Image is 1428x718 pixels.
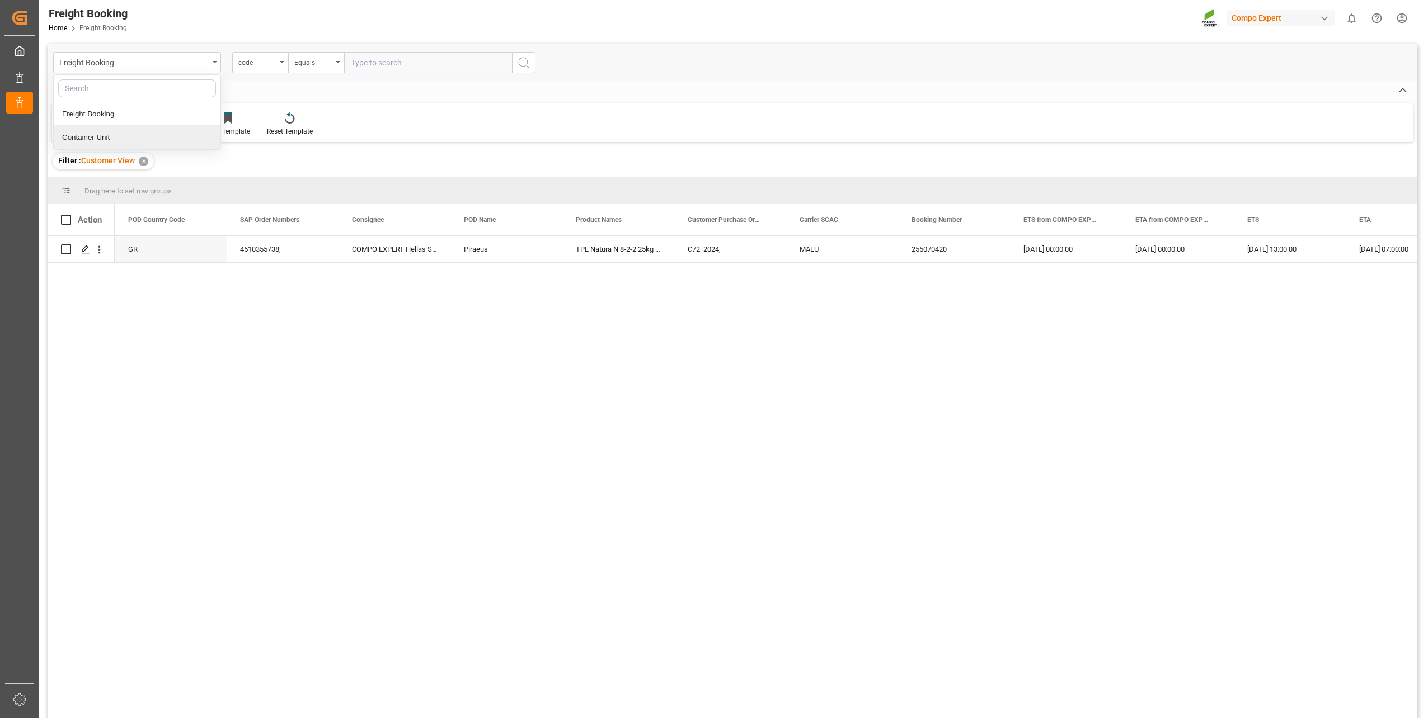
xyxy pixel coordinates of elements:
[240,216,299,224] span: SAP Order Numbers
[1227,10,1335,26] div: Compo Expert
[58,79,216,97] input: Search
[1339,6,1364,31] button: show 0 new notifications
[1359,216,1371,224] span: ETA
[49,24,67,32] a: Home
[227,236,339,262] div: 4510355738;
[898,236,1010,262] div: 255070420
[115,236,227,262] div: GR
[512,52,535,73] button: search button
[450,236,562,262] div: Piraeus
[84,187,172,195] span: Drag here to set row groups
[800,216,838,224] span: Carrier SCAC
[58,156,81,165] span: Filter :
[54,102,220,126] div: Freight Booking
[576,216,622,224] span: Product Names
[1364,6,1389,31] button: Help Center
[232,52,288,73] button: open menu
[1135,216,1210,224] span: ETA from COMPO EXPERT
[128,216,185,224] span: POD Country Code
[1010,236,1122,262] div: [DATE] 00:00:00
[267,126,313,136] div: Reset Template
[78,215,102,225] div: Action
[48,236,115,263] div: Press SPACE to select this row.
[674,236,786,262] div: C72_2024;
[206,126,250,136] div: Save Template
[786,236,898,262] div: MAEU
[1227,7,1339,29] button: Compo Expert
[1234,236,1346,262] div: [DATE] 13:00:00
[294,55,332,68] div: Equals
[139,157,148,166] div: ✕
[562,236,674,262] div: TPL Natura N 8-2-2 25kg (x40) GR;
[352,216,384,224] span: Consignee
[1201,8,1219,28] img: Screenshot%202023-09-29%20at%2010.02.21.png_1712312052.png
[1023,216,1098,224] span: ETS from COMPO EXPERT
[688,216,763,224] span: Customer Purchase Order Numbers
[912,216,962,224] span: Booking Number
[464,216,496,224] span: POD Name
[54,126,220,149] div: Container Unit
[1122,236,1234,262] div: [DATE] 00:00:00
[339,236,450,262] div: COMPO EXPERT Hellas S.A.
[81,156,135,165] span: Customer View
[238,55,276,68] div: code
[288,52,344,73] button: open menu
[48,81,86,100] div: Home
[49,5,128,22] div: Freight Booking
[53,52,221,73] button: close menu
[59,55,209,69] div: Freight Booking
[344,52,512,73] input: Type to search
[1247,216,1259,224] span: ETS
